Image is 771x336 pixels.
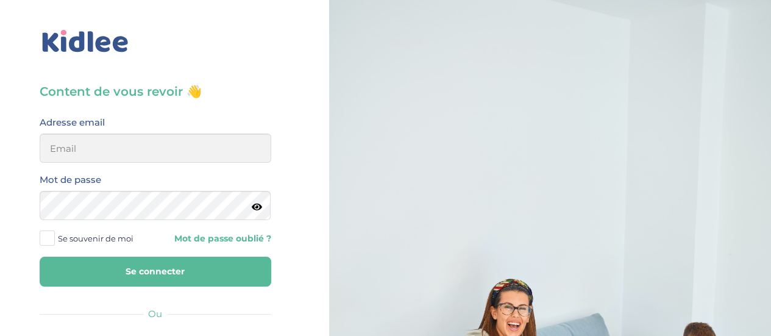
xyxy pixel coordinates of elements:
span: Ou [148,308,162,320]
button: Se connecter [40,257,271,287]
input: Email [40,134,271,163]
label: Adresse email [40,115,105,130]
label: Mot de passe [40,172,101,188]
img: logo_kidlee_bleu [40,27,131,55]
span: Se souvenir de moi [58,231,133,246]
h3: Content de vous revoir 👋 [40,83,271,100]
a: Mot de passe oublié ? [165,233,271,245]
